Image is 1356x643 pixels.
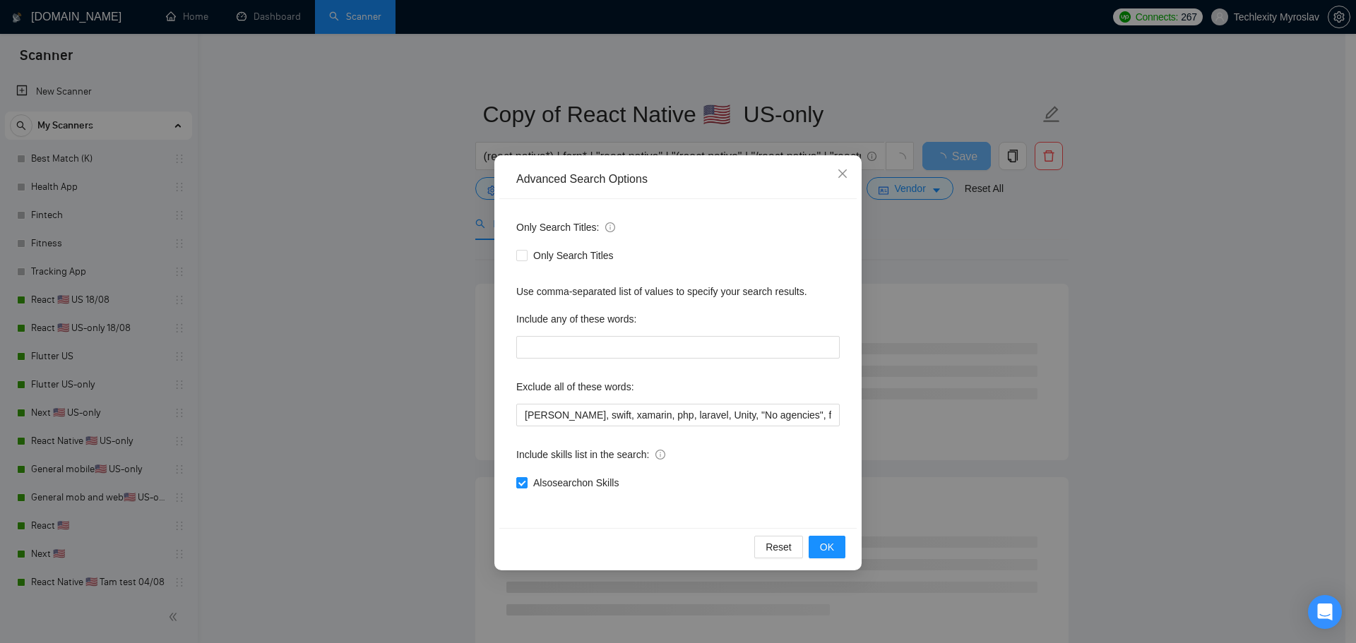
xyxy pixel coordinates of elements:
span: OK [820,539,834,555]
div: Open Intercom Messenger [1308,595,1342,629]
button: Close [823,155,862,193]
label: Exclude all of these words: [516,375,634,398]
span: close [837,168,848,179]
div: Advanced Search Options [516,172,840,187]
span: Only Search Titles [528,248,619,263]
span: Also search on Skills [528,475,624,491]
div: Use comma-separated list of values to specify your search results. [516,284,840,299]
span: Reset [766,539,792,555]
span: Include skills list in the search: [516,447,665,462]
span: info-circle [605,222,615,232]
button: OK [809,536,845,558]
button: Reset [754,536,803,558]
label: Include any of these words: [516,308,636,330]
span: Only Search Titles: [516,220,615,235]
span: info-circle [655,450,665,459]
